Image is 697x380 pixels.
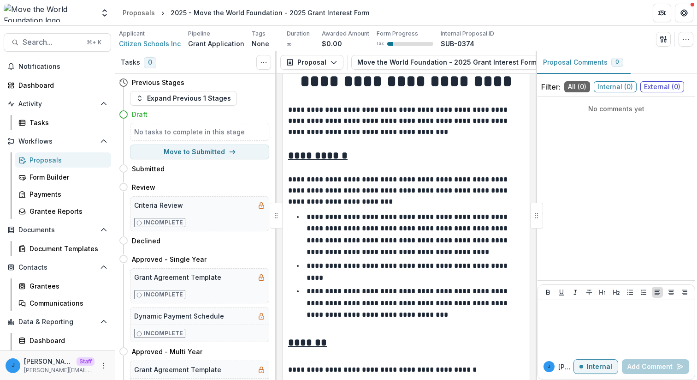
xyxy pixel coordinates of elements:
[558,362,573,372] p: [PERSON_NAME][EMAIL_ADDRESS][DOMAIN_NAME]
[30,244,104,253] div: Document Templates
[18,138,96,145] span: Workflows
[132,109,148,119] h4: Draft
[15,204,111,219] a: Grantee Reports
[322,39,342,48] p: $0.00
[24,366,95,374] p: [PERSON_NAME][EMAIL_ADDRESS][DOMAIN_NAME]
[584,287,595,298] button: Strike
[256,55,271,70] button: Toggle View Cancelled Tasks
[351,55,565,70] button: Move the World Foundation - 2025 Grant Interest Form
[640,81,684,92] span: External ( 0 )
[85,37,103,48] div: ⌘ + K
[4,4,95,22] img: Move the World Foundation logo
[15,241,111,256] a: Document Templates
[666,287,677,298] button: Align Center
[4,260,111,275] button: Open Contacts
[119,6,159,19] a: Proposals
[144,218,183,227] p: Incomplete
[24,356,73,366] p: [PERSON_NAME][EMAIL_ADDRESS][DOMAIN_NAME]
[30,206,104,216] div: Grantee Reports
[4,134,111,149] button: Open Workflows
[441,30,494,38] p: Internal Proposal ID
[130,91,237,106] button: Expand Previous 1 Stages
[441,39,474,48] p: SUB-0374
[132,78,184,87] h4: Previous Stages
[144,329,183,338] p: Incomplete
[4,223,111,237] button: Open Documents
[377,41,384,47] p: 13 %
[638,287,649,298] button: Ordered List
[132,236,160,246] h4: Declined
[30,189,104,199] div: Payments
[15,187,111,202] a: Payments
[144,57,156,68] span: 0
[4,78,111,93] a: Dashboard
[543,287,554,298] button: Bold
[15,115,111,130] a: Tasks
[548,364,550,369] div: jonah@trytemelio.com
[541,104,691,114] p: No comments yet
[594,81,637,92] span: Internal ( 0 )
[171,8,369,18] div: 2025 - Move the World Foundation - 2025 Grant Interest Form
[675,4,693,22] button: Get Help
[252,39,269,48] p: None
[23,38,81,47] span: Search...
[188,39,244,48] p: Grant Application
[18,264,96,271] span: Contacts
[536,51,631,74] button: Proposal Comments
[144,290,183,299] p: Incomplete
[30,298,104,308] div: Communications
[615,59,619,65] span: 0
[15,350,111,365] a: Data Report
[15,152,111,168] a: Proposals
[15,169,111,185] a: Form Builder
[132,182,155,192] h4: Review
[134,272,221,282] h5: Grant Agreement Template
[653,4,671,22] button: Partners
[564,81,590,92] span: All ( 0 )
[130,145,269,159] button: Move to Submitted
[611,287,622,298] button: Heading 2
[134,127,265,137] h5: No tasks to complete in this stage
[119,39,181,48] a: Citizen Schools Inc
[573,359,618,374] button: Internal
[123,8,155,18] div: Proposals
[287,39,291,48] p: ∞
[30,172,104,182] div: Form Builder
[18,80,104,90] div: Dashboard
[132,347,202,356] h4: Approved - Multi Year
[119,6,373,19] nav: breadcrumb
[252,30,266,38] p: Tags
[121,59,140,66] h3: Tasks
[18,226,96,234] span: Documents
[652,287,663,298] button: Align Left
[377,30,418,38] p: Form Progress
[134,200,183,210] h5: Criteria Review
[30,336,104,345] div: Dashboard
[188,30,210,38] p: Pipeline
[12,362,15,368] div: jonah@trytemelio.com
[15,296,111,311] a: Communications
[18,318,96,326] span: Data & Reporting
[119,30,145,38] p: Applicant
[322,30,369,38] p: Awarded Amount
[134,311,224,321] h5: Dynamic Payment Schedule
[4,314,111,329] button: Open Data & Reporting
[30,155,104,165] div: Proposals
[280,55,343,70] button: Proposal
[4,59,111,74] button: Notifications
[15,333,111,348] a: Dashboard
[622,359,689,374] button: Add Comment
[18,63,107,71] span: Notifications
[679,287,690,298] button: Align Right
[4,33,111,52] button: Search...
[570,287,581,298] button: Italicize
[30,281,104,291] div: Grantees
[98,360,109,371] button: More
[132,164,165,174] h4: Submitted
[541,81,561,92] p: Filter:
[597,287,608,298] button: Heading 1
[587,363,612,371] p: Internal
[15,278,111,294] a: Grantees
[287,30,310,38] p: Duration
